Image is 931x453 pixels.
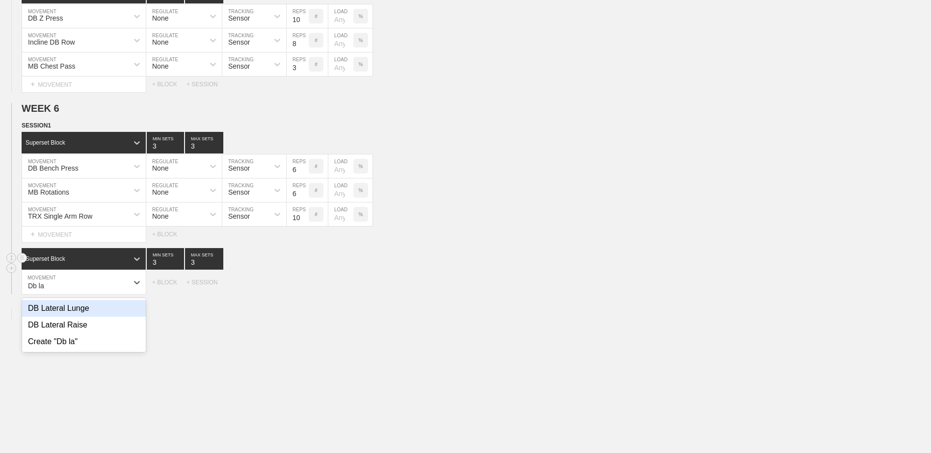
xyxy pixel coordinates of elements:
div: None [152,38,168,46]
div: + SESSION [186,279,226,286]
input: None [185,248,223,270]
input: Any [328,154,353,178]
div: + SESSION [186,81,226,88]
p: % [359,164,363,169]
p: # [315,164,318,169]
p: % [359,62,363,67]
div: Sensor [228,212,250,220]
div: Sensor [228,62,250,70]
div: Superset Block [26,139,65,146]
div: None [152,164,168,172]
div: Sensor [228,38,250,46]
span: WEEK 6 [22,103,59,114]
div: Sensor [228,14,250,22]
div: DB Z Press [28,14,63,22]
div: Create "Db la" [22,333,146,350]
span: + [30,80,35,88]
div: Sensor [228,164,250,172]
span: SESSION 1 [22,122,51,129]
input: Any [328,4,353,28]
span: + [30,230,35,238]
p: % [359,188,363,193]
p: # [315,212,318,217]
div: Superset Block [26,255,65,262]
p: % [359,212,363,217]
div: None [152,14,168,22]
div: DB Lateral Lunge [22,300,146,317]
span: + [22,310,26,319]
div: DB Bench Press [28,164,79,172]
div: TRX Single Arm Row [28,212,92,220]
iframe: Chat Widget [882,406,931,453]
div: None [152,212,168,220]
div: DB Lateral Raise [22,317,146,333]
input: Any [328,28,353,52]
p: % [359,14,363,19]
div: WEEK 7 [22,308,68,320]
div: Sensor [228,188,250,196]
div: Incline DB Row [28,38,75,46]
div: MB Rotations [28,188,69,196]
p: % [359,38,363,43]
input: Any [328,202,353,226]
input: Any [328,52,353,76]
input: Any [328,178,353,202]
div: MB Chest Pass [28,62,75,70]
div: + BLOCK [152,231,186,238]
div: MOVEMENT [22,226,146,243]
div: None [152,62,168,70]
input: None [185,132,223,153]
div: None [152,188,168,196]
div: + BLOCK [152,81,186,88]
div: MOVEMENT [22,76,146,93]
p: # [315,38,318,43]
p: # [315,62,318,67]
p: # [315,188,318,193]
div: + BLOCK [152,279,186,286]
p: # [315,14,318,19]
